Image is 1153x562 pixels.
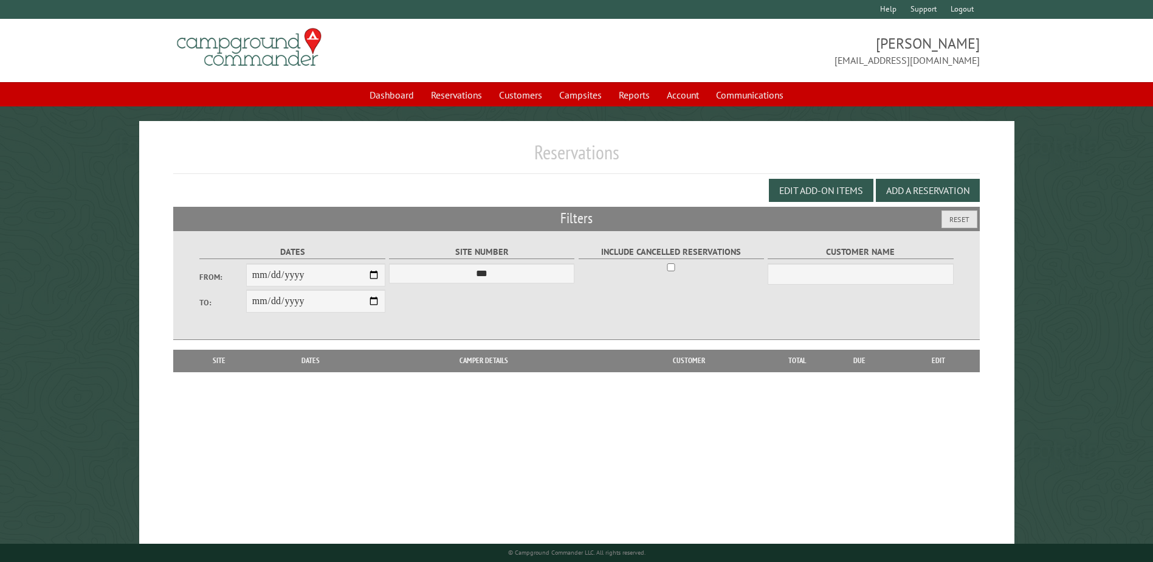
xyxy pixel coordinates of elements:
label: Site Number [389,245,574,259]
a: Reservations [424,83,489,106]
label: From: [199,271,246,283]
a: Dashboard [362,83,421,106]
a: Reports [611,83,657,106]
a: Customers [492,83,549,106]
h2: Filters [173,207,979,230]
label: Dates [199,245,385,259]
label: Include Cancelled Reservations [579,245,764,259]
span: [PERSON_NAME] [EMAIL_ADDRESS][DOMAIN_NAME] [577,33,980,68]
th: Edit [898,350,980,372]
label: To: [199,297,246,308]
a: Account [659,83,706,106]
th: Customer [605,350,773,372]
button: Add a Reservation [876,179,980,202]
button: Reset [941,210,977,228]
a: Campsites [552,83,609,106]
th: Total [773,350,821,372]
th: Dates [259,350,363,372]
label: Customer Name [768,245,953,259]
th: Camper Details [363,350,605,372]
button: Edit Add-on Items [769,179,873,202]
a: Communications [709,83,791,106]
th: Due [821,350,898,372]
small: © Campground Commander LLC. All rights reserved. [508,549,645,557]
th: Site [179,350,258,372]
h1: Reservations [173,140,979,174]
img: Campground Commander [173,24,325,71]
